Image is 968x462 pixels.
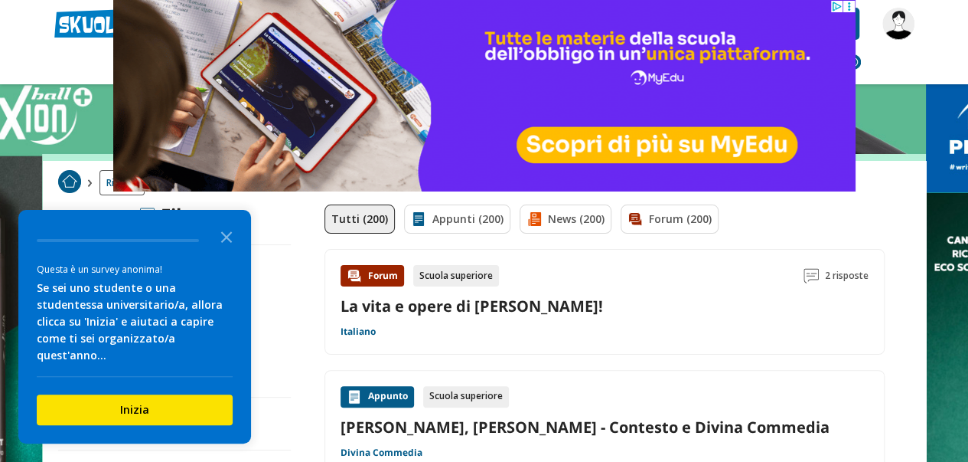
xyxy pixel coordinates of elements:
[37,395,233,425] button: Inizia
[58,170,81,195] a: Home
[37,280,233,364] div: Se sei uno studente o una studentessa universitario/a, allora clicca su 'Inizia' e aiutaci a capi...
[341,417,869,437] a: [PERSON_NAME], [PERSON_NAME] - Contesto e Divina Commedia
[341,326,376,338] a: Italiano
[627,211,643,227] img: Forum filtro contenuto
[621,205,719,234] a: Forum (200)
[99,170,145,195] a: Ricerca
[882,8,914,40] img: Anna17lisa2010
[18,210,251,444] div: Survey
[37,262,233,277] div: Questa è un survey anonima!
[58,170,81,193] img: Home
[803,268,819,283] img: Commenti lettura
[423,386,509,408] div: Scuola superiore
[341,265,404,287] div: Forum
[341,296,603,316] a: La vita e opere di [PERSON_NAME]!
[139,205,209,226] div: Filtra
[341,386,414,408] div: Appunto
[347,268,362,283] img: Forum contenuto
[324,205,395,234] a: Tutti (200)
[211,221,242,251] button: Close the survey
[411,211,426,227] img: Appunti filtro contenuto
[520,205,611,234] a: News (200)
[341,447,422,459] a: Divina Commedia
[404,205,510,234] a: Appunti (200)
[139,208,155,223] img: Filtra filtri mobile
[347,389,362,405] img: Appunti contenuto
[526,211,542,227] img: News filtro contenuto
[825,265,869,287] span: 2 risposte
[413,265,499,287] div: Scuola superiore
